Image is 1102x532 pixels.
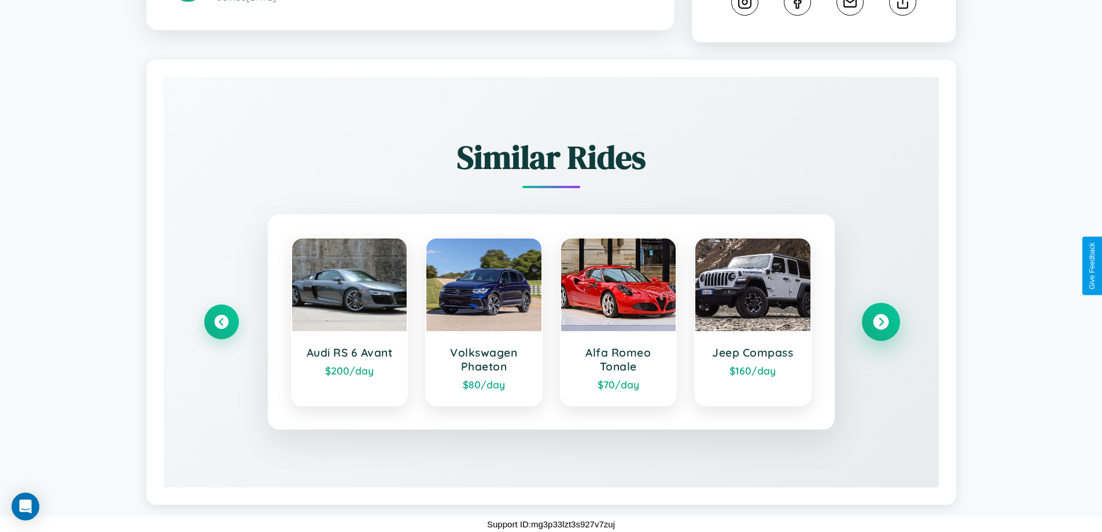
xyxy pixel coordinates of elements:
[1088,243,1096,289] div: Give Feedback
[573,378,665,391] div: $ 70 /day
[304,346,396,359] h3: Audi RS 6 Avant
[291,237,408,406] a: Audi RS 6 Avant$200/day
[707,364,799,377] div: $ 160 /day
[560,237,677,406] a: Alfa Romeo Tonale$70/day
[438,378,530,391] div: $ 80 /day
[204,135,898,179] h2: Similar Rides
[487,516,615,532] p: Support ID: mg3p33lzt3s927v7zuj
[12,493,39,520] div: Open Intercom Messenger
[304,364,396,377] div: $ 200 /day
[707,346,799,359] h3: Jeep Compass
[573,346,665,373] h3: Alfa Romeo Tonale
[425,237,543,406] a: Volkswagen Phaeton$80/day
[438,346,530,373] h3: Volkswagen Phaeton
[694,237,812,406] a: Jeep Compass$160/day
